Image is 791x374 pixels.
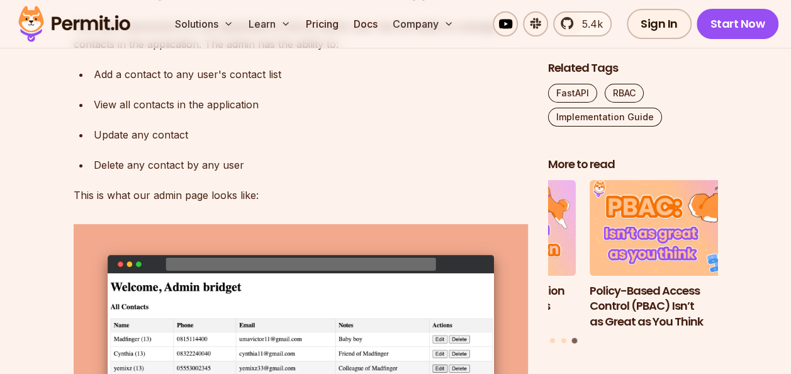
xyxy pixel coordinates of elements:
[697,9,779,39] a: Start Now
[244,11,296,37] button: Learn
[388,11,459,37] button: Company
[407,180,576,330] li: 2 of 3
[170,11,238,37] button: Solutions
[94,96,528,113] div: View all contacts in the application
[74,186,528,204] p: This is what our admin page looks like:
[590,283,760,329] h3: Policy-Based Access Control (PBAC) Isn’t as Great as You Think
[548,60,718,76] h2: Related Tags
[590,180,760,276] img: Policy-Based Access Control (PBAC) Isn’t as Great as You Think
[301,11,344,37] a: Pricing
[627,9,692,39] a: Sign In
[575,16,603,31] span: 5.4k
[561,337,566,343] button: Go to slide 2
[572,337,578,343] button: Go to slide 3
[548,180,718,345] div: Posts
[94,126,528,144] div: Update any contact
[548,157,718,173] h2: More to read
[407,283,576,314] h3: Implementing Authentication and Authorization in Next.js
[94,156,528,174] div: Delete any contact by any user
[548,108,662,127] a: Implementation Guide
[590,180,760,330] li: 3 of 3
[94,65,528,83] div: Add a contact to any user's contact list
[349,11,383,37] a: Docs
[553,11,612,37] a: 5.4k
[13,3,136,45] img: Permit logo
[548,84,597,103] a: FastAPI
[550,337,555,343] button: Go to slide 1
[590,180,760,330] a: Policy-Based Access Control (PBAC) Isn’t as Great as You ThinkPolicy-Based Access Control (PBAC) ...
[605,84,644,103] a: RBAC
[407,180,576,276] img: Implementing Authentication and Authorization in Next.js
